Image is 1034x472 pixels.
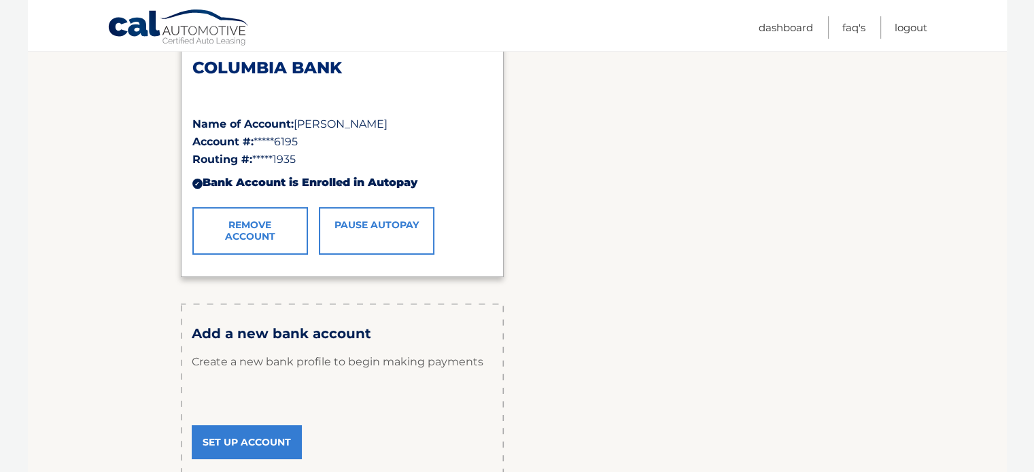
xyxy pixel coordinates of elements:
[192,425,302,459] a: Set Up Account
[107,9,250,48] a: Cal Automotive
[192,135,254,148] strong: Account #:
[192,58,492,78] h2: COLUMBIA BANK
[192,168,492,197] div: Bank Account is Enrolled in Autopay
[319,207,434,255] a: Pause AutoPay
[842,16,865,39] a: FAQ's
[192,117,294,130] strong: Name of Account:
[759,16,813,39] a: Dashboard
[294,117,387,130] span: [PERSON_NAME]
[192,325,493,342] h3: Add a new bank account
[895,16,927,39] a: Logout
[192,179,203,189] div: ✓
[192,207,308,255] a: Remove Account
[192,342,493,382] p: Create a new bank profile to begin making payments
[192,153,252,166] strong: Routing #:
